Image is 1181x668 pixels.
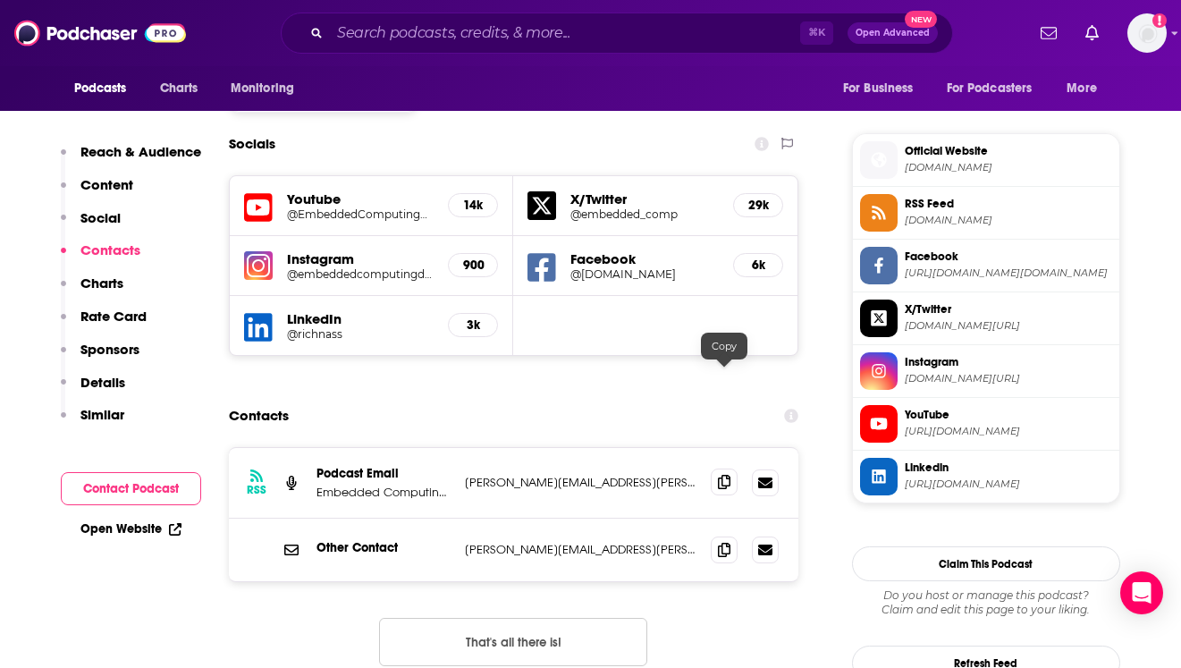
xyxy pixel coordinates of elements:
span: Open Advanced [856,29,930,38]
button: open menu [1054,72,1119,106]
h5: 6k [748,258,768,273]
span: For Business [843,76,914,101]
a: Official Website[DOMAIN_NAME] [860,141,1112,179]
button: Show profile menu [1127,13,1167,53]
button: Content [61,176,133,209]
div: Open Intercom Messenger [1120,571,1163,614]
span: Logged in as RobinBectel [1127,13,1167,53]
p: Rate Card [80,308,147,325]
span: https://www.youtube.com/@EmbeddedComputingDesign [905,425,1112,438]
button: Rate Card [61,308,147,341]
p: Social [80,209,121,226]
button: open menu [218,72,317,106]
h5: 29k [748,198,768,213]
span: Instagram [905,354,1112,370]
button: Similar [61,406,124,439]
input: Search podcasts, credits, & more... [330,19,800,47]
h5: Instagram [287,250,434,267]
h5: Youtube [287,190,434,207]
a: @embedded_comp [570,207,719,221]
p: [PERSON_NAME][EMAIL_ADDRESS][PERSON_NAME][DOMAIN_NAME] [465,475,697,490]
a: Show notifications dropdown [1078,18,1106,48]
h5: 14k [463,198,483,213]
button: Details [61,374,125,407]
span: For Podcasters [947,76,1033,101]
span: Official Website [905,143,1112,159]
a: RSS Feed[DOMAIN_NAME] [860,194,1112,232]
span: embedded-computing.com [905,161,1112,174]
span: Monitoring [231,76,294,101]
span: Facebook [905,249,1112,265]
button: Nothing here. [379,618,647,666]
button: Sponsors [61,341,139,374]
svg: Add a profile image [1152,13,1167,28]
img: User Profile [1127,13,1167,53]
div: Search podcasts, credits, & more... [281,13,953,54]
span: YouTube [905,407,1112,423]
span: ⌘ K [800,21,833,45]
h2: Contacts [229,399,289,433]
a: X/Twitter[DOMAIN_NAME][URL] [860,300,1112,337]
button: Open AdvancedNew [848,22,938,44]
h2: Socials [229,127,275,161]
img: Podchaser - Follow, Share and Rate Podcasts [14,16,186,50]
span: More [1067,76,1097,101]
span: X/Twitter [905,301,1112,317]
a: Open Website [80,521,181,537]
span: Do you host or manage this podcast? [852,588,1120,603]
a: Instagram[DOMAIN_NAME][URL] [860,352,1112,390]
p: Details [80,374,125,391]
div: Copy [701,333,747,359]
p: [PERSON_NAME][EMAIL_ADDRESS][PERSON_NAME][DOMAIN_NAME] [465,542,697,557]
a: @[DOMAIN_NAME] [570,267,719,281]
p: Content [80,176,133,193]
span: New [905,11,937,28]
button: Contact Podcast [61,472,201,505]
h5: @richnass [287,327,434,341]
a: Show notifications dropdown [1033,18,1064,48]
h3: RSS [247,483,266,497]
a: Linkedin[URL][DOMAIN_NAME] [860,458,1112,495]
h5: 900 [463,258,483,273]
p: Other Contact [316,540,451,555]
span: RSS Feed [905,196,1112,212]
h5: 3k [463,317,483,333]
span: https://www.facebook.com/Embedded.Computing.Design [905,266,1112,280]
a: Charts [148,72,209,106]
span: instagram.com/embeddedcomputingdesign [905,372,1112,385]
h5: Facebook [570,250,719,267]
a: @EmbeddedComputingDesign [287,207,434,221]
button: Contacts [61,241,140,275]
button: Social [61,209,121,242]
h5: X/Twitter [570,190,719,207]
button: Reach & Audience [61,143,201,176]
button: Charts [61,275,123,308]
button: Claim This Podcast [852,546,1120,581]
button: open menu [935,72,1059,106]
span: Charts [160,76,198,101]
span: twitter.com/embedded_comp [905,319,1112,333]
h5: LinkedIn [287,310,434,327]
p: Contacts [80,241,140,258]
a: @embeddedcomputingdesign [287,267,434,281]
button: open menu [62,72,150,106]
a: YouTube[URL][DOMAIN_NAME] [860,405,1112,443]
img: iconImage [244,251,273,280]
button: open menu [831,72,936,106]
p: Charts [80,275,123,292]
span: https://www.linkedin.com/in/richnass [905,478,1112,491]
div: Claim and edit this page to your liking. [852,588,1120,617]
p: Similar [80,406,124,423]
p: Sponsors [80,341,139,358]
span: Podcasts [74,76,127,101]
a: Facebook[URL][DOMAIN_NAME][DOMAIN_NAME] [860,247,1112,284]
p: Embedded Computing Design [316,485,451,500]
p: Podcast Email [316,466,451,481]
span: Linkedin [905,460,1112,476]
p: Reach & Audience [80,143,201,160]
